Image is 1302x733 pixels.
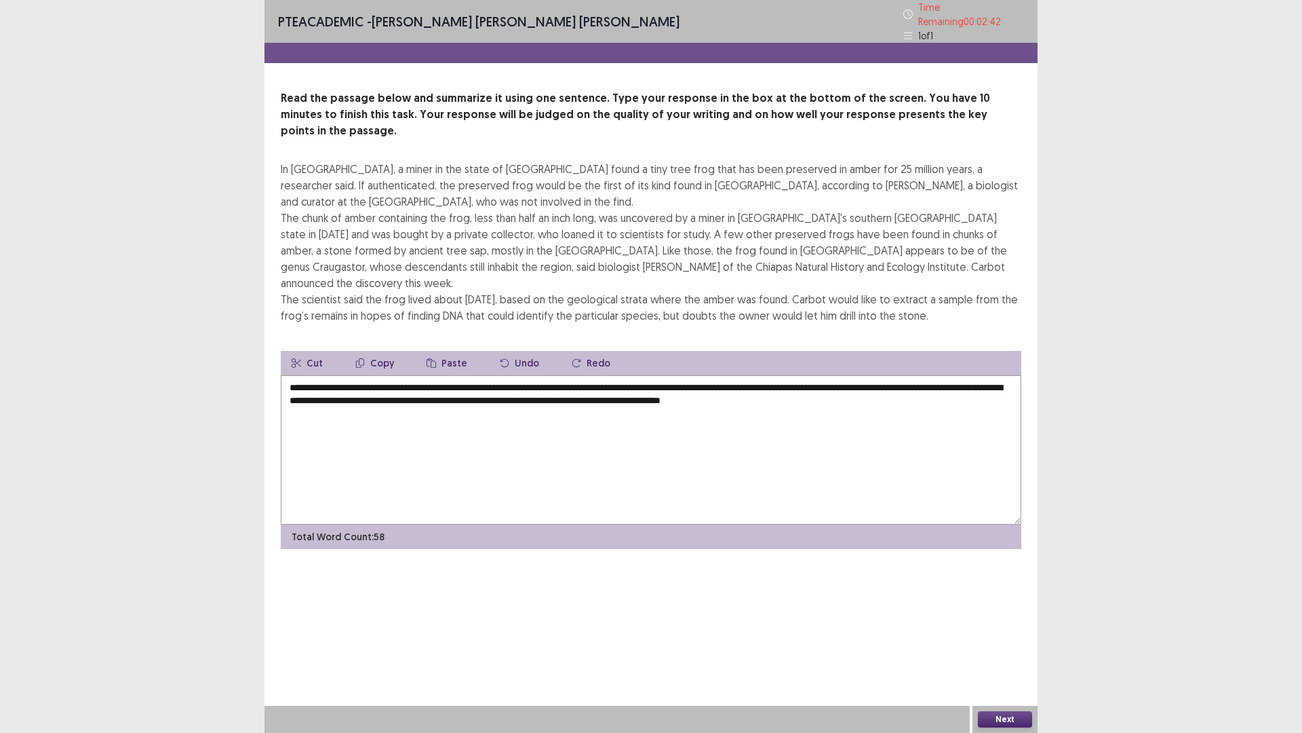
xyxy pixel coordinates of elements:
[281,351,334,375] button: Cut
[978,711,1032,728] button: Next
[344,351,405,375] button: Copy
[489,351,550,375] button: Undo
[281,90,1021,139] p: Read the passage below and summarize it using one sentence. Type your response in the box at the ...
[561,351,621,375] button: Redo
[278,13,363,30] span: PTE academic
[281,161,1021,324] div: In [GEOGRAPHIC_DATA], a miner in the state of [GEOGRAPHIC_DATA] found a tiny tree frog that has b...
[292,530,384,544] p: Total Word Count: 58
[416,351,478,375] button: Paste
[918,29,933,43] p: 1 of 1
[278,12,679,32] p: - [PERSON_NAME] [PERSON_NAME] [PERSON_NAME]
